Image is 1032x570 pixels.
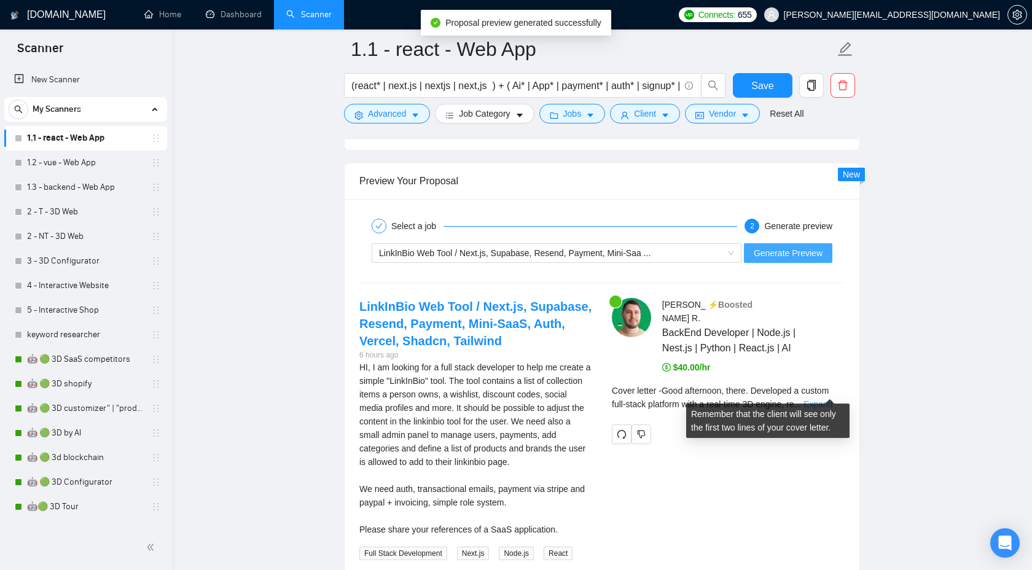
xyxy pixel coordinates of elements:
[27,175,144,200] a: 1.3 - backend - Web App
[151,281,161,291] span: holder
[27,249,144,273] a: 3 - 3D Configurator
[767,10,776,19] span: user
[499,547,534,560] span: Node.js
[10,6,19,25] img: logo
[33,97,81,122] span: My Scanners
[803,399,832,409] a: Expand
[612,384,845,411] div: Remember that the client will see only the first two lines of your cover letter.
[764,219,832,233] div: Generate preview
[359,349,592,361] div: 6 hours ago
[563,107,582,120] span: Jobs
[770,107,803,120] a: Reset All
[1007,10,1027,20] a: setting
[751,78,773,93] span: Save
[27,470,144,494] a: 🤖 🟢 3D Configurator
[151,330,161,340] span: holder
[151,502,161,512] span: holder
[612,424,631,444] button: redo
[744,243,832,263] button: Generate Preview
[379,248,651,258] span: LinkInBio Web Tool / Next.js, Supabase, Resend, Payment, Mini-Saa ...
[27,150,144,175] a: 1.2 - vue - Web App
[359,163,845,198] div: Preview Your Proposal
[1008,10,1026,20] span: setting
[9,105,28,114] span: search
[612,386,829,409] span: Cover letter - Good afternoon, there. Developed a custom full-stack platform with a real-time 3D ...
[662,300,706,323] span: [PERSON_NAME] R .
[27,372,144,396] a: 🤖 🟢 3D shopify
[151,428,161,438] span: holder
[27,445,144,470] a: 🤖 🟢 3d blockchain
[685,104,760,123] button: idcardVendorcaret-down
[27,421,144,445] a: 🤖 🟢 3D by AI
[515,111,524,120] span: caret-down
[612,429,631,439] span: redo
[831,73,855,98] button: delete
[27,273,144,298] a: 4 - Interactive Website
[794,399,801,409] span: ...
[1007,5,1027,25] button: setting
[27,224,144,249] a: 2 - NT - 3D Web
[550,111,558,120] span: folder
[27,126,144,150] a: 1.1 - react - Web App
[459,107,510,120] span: Job Category
[359,547,447,560] span: Full Stack Development
[800,80,823,91] span: copy
[733,73,792,98] button: Save
[539,104,606,123] button: folderJobscaret-down
[586,111,595,120] span: caret-down
[702,80,725,91] span: search
[391,219,444,233] div: Select a job
[206,9,262,20] a: dashboardDashboard
[662,362,711,372] span: $40.00/hr
[351,78,679,93] input: Search Freelance Jobs...
[544,547,573,560] span: React
[375,222,383,230] span: check
[799,73,824,98] button: copy
[151,379,161,389] span: holder
[151,133,161,143] span: holder
[27,298,144,322] a: 5 - Interactive Shop
[620,111,629,120] span: user
[151,232,161,241] span: holder
[359,361,592,536] div: HI, I am looking for a full stack developer to help me create a simple "LinkInBio" tool. The tool...
[27,347,144,372] a: 🤖 🟢 3D SaaS competitors
[27,396,144,421] a: 🤖 🟢 3D customizer" | "product customizer"
[684,10,694,20] img: upwork-logo.png
[151,256,161,266] span: holder
[445,18,601,28] span: Proposal preview generated successfully
[738,8,751,21] span: 655
[662,363,671,372] span: dollar
[634,107,656,120] span: Client
[146,541,158,553] span: double-left
[686,404,850,438] div: Remember that the client will see only the first two lines of your cover letter.
[612,298,651,337] img: c19XE3w0epIHQgcZIWXs_O0gUmgqNeNG2BxQ6AYB2HcoNMZK8zN2VHh97rwr70JxZL
[151,207,161,217] span: holder
[754,246,823,260] span: Generate Preview
[151,158,161,168] span: holder
[9,100,28,119] button: search
[4,68,167,92] li: New Scanner
[151,477,161,487] span: holder
[631,424,651,444] button: dislike
[843,170,860,179] span: New
[695,111,704,120] span: idcard
[990,528,1020,558] div: Open Intercom Messenger
[151,305,161,315] span: holder
[344,104,430,123] button: settingAdvancedcaret-down
[741,111,749,120] span: caret-down
[368,107,406,120] span: Advanced
[457,547,490,560] span: Next.js
[151,453,161,463] span: holder
[831,80,854,91] span: delete
[411,111,420,120] span: caret-down
[286,9,332,20] a: searchScanner
[7,39,73,65] span: Scanner
[661,111,670,120] span: caret-down
[685,82,693,90] span: info-circle
[14,68,157,92] a: New Scanner
[27,519,144,544] a: 🤖🟢 3D interactive website
[701,73,725,98] button: search
[27,322,144,347] a: keyword researcher
[27,494,144,519] a: 🤖🟢 3D Tour
[637,429,646,439] span: dislike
